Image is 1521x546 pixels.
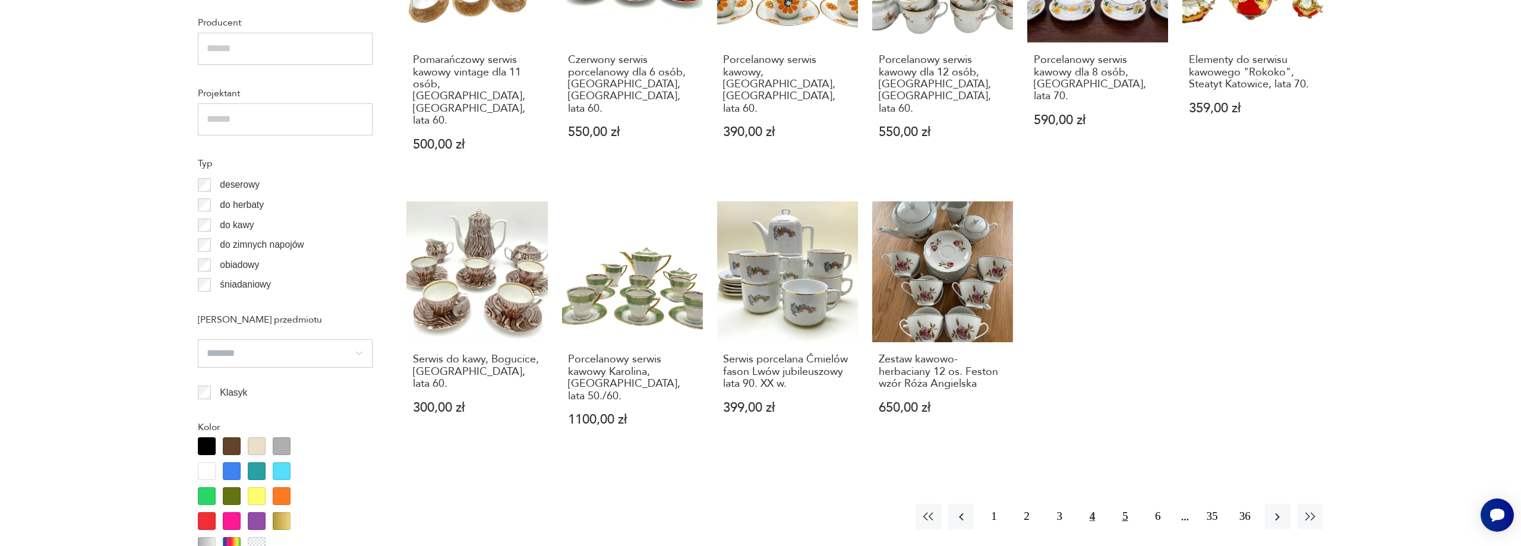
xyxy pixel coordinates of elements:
[723,126,851,138] p: 390,00 zł
[413,354,541,390] h3: Serwis do kawy, Bogucice, [GEOGRAPHIC_DATA], lata 60.
[568,54,696,115] h3: Czerwony serwis porcelanowy dla 6 osób, [GEOGRAPHIC_DATA], [GEOGRAPHIC_DATA], lata 60.
[1199,504,1225,529] button: 35
[717,201,858,454] a: Serwis porcelana Ćmielów fason Lwów jubileuszowy lata 90. XX w.Serwis porcelana Ćmielów fason Lwó...
[568,354,696,402] h3: Porcelanowy serwis kawowy Karolina, [GEOGRAPHIC_DATA], lata 50./60.
[568,126,696,138] p: 550,00 zł
[198,156,373,171] p: Typ
[1145,504,1170,529] button: 6
[1014,504,1040,529] button: 2
[220,277,271,292] p: śniadaniowy
[1047,504,1072,529] button: 3
[1034,114,1162,127] p: 590,00 zł
[1189,54,1317,90] h3: Elementy do serwisu kawowego "Rokoko", Steatyt Katowice, lata 70.
[198,86,373,101] p: Projektant
[220,257,259,273] p: obiadowy
[413,402,541,414] p: 300,00 zł
[198,15,373,30] p: Producent
[879,54,1007,115] h3: Porcelanowy serwis kawowy dla 12 osób, [GEOGRAPHIC_DATA], [GEOGRAPHIC_DATA], lata 60.
[413,138,541,151] p: 500,00 zł
[723,354,851,390] h3: Serwis porcelana Ćmielów fason Lwów jubileuszowy lata 90. XX w.
[879,402,1007,414] p: 650,00 zł
[220,177,260,192] p: deserowy
[220,217,254,233] p: do kawy
[1232,504,1258,529] button: 36
[220,197,264,213] p: do herbaty
[198,419,373,435] p: Kolor
[413,54,541,127] h3: Pomarańczowy serwis kawowy vintage dla 11 osób, [GEOGRAPHIC_DATA], [GEOGRAPHIC_DATA], lata 60.
[723,54,851,115] h3: Porcelanowy serwis kawowy, [GEOGRAPHIC_DATA], [GEOGRAPHIC_DATA], lata 60.
[562,201,703,454] a: Porcelanowy serwis kawowy Karolina, Polska, lata 50./60.Porcelanowy serwis kawowy Karolina, [GEOG...
[1080,504,1105,529] button: 4
[198,312,373,327] p: [PERSON_NAME] przedmiotu
[872,201,1013,454] a: Zestaw kawowo-herbaciany 12 os. Feston wzór Róża AngielskaZestaw kawowo-herbaciany 12 os. Feston ...
[1189,102,1317,115] p: 359,00 zł
[220,237,304,253] p: do zimnych napojów
[981,504,1006,529] button: 1
[568,414,696,426] p: 1100,00 zł
[879,354,1007,390] h3: Zestaw kawowo-herbaciany 12 os. Feston wzór Róża Angielska
[220,385,247,400] p: Klasyk
[1034,54,1162,103] h3: Porcelanowy serwis kawowy dla 8 osób, [GEOGRAPHIC_DATA], lata 70.
[406,201,547,454] a: Serwis do kawy, Bogucice, Polska, lata 60.Serwis do kawy, Bogucice, [GEOGRAPHIC_DATA], lata 60.30...
[1112,504,1138,529] button: 5
[1481,498,1514,532] iframe: Smartsupp widget button
[723,402,851,414] p: 399,00 zł
[879,126,1007,138] p: 550,00 zł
